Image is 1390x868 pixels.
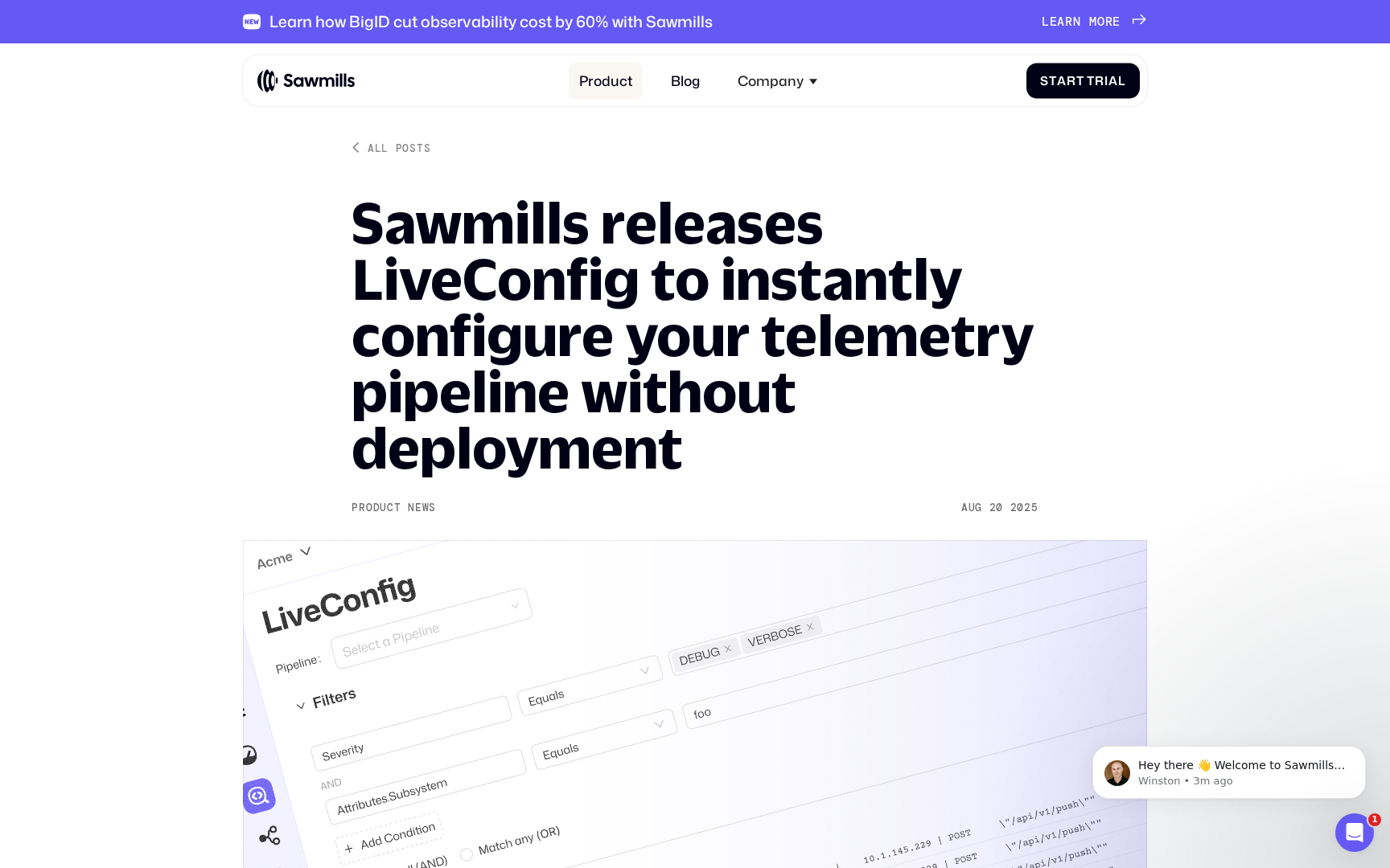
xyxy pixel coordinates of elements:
[1067,74,1076,88] span: r
[1042,14,1147,29] a: Learnmore
[1065,14,1073,29] span: r
[368,141,430,154] div: All posts
[1073,14,1081,29] span: n
[1104,74,1108,88] span: i
[1076,74,1084,88] span: t
[1089,14,1097,29] span: m
[1042,14,1050,29] span: L
[269,12,713,31] div: Learn how BigID cut observability cost by 60% with Sawmills
[1057,74,1067,88] span: a
[1040,74,1049,88] span: S
[569,62,643,100] a: Product
[1112,14,1121,29] span: e
[1097,14,1105,29] span: o
[961,502,982,514] div: Aug
[989,502,1003,514] div: 20
[1108,74,1118,88] span: a
[738,72,804,89] div: Company
[1057,14,1065,29] span: a
[352,502,436,514] div: Product News
[1050,14,1058,29] span: e
[1087,74,1095,88] span: T
[1026,63,1140,99] a: StartTrial
[660,62,710,100] a: Blog
[1010,502,1038,514] div: 2025
[1068,712,1390,825] iframe: Intercom notifications message
[1118,74,1126,88] span: l
[1335,813,1374,852] iframe: Intercom live chat
[727,62,828,100] div: Company
[1049,74,1057,88] span: t
[1105,14,1113,29] span: r
[352,141,430,154] a: All posts
[352,194,1038,476] h1: Sawmills releases LiveConfig to instantly configure your telemetry pipeline without deployment
[1368,813,1381,826] span: 1
[1095,74,1104,88] span: r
